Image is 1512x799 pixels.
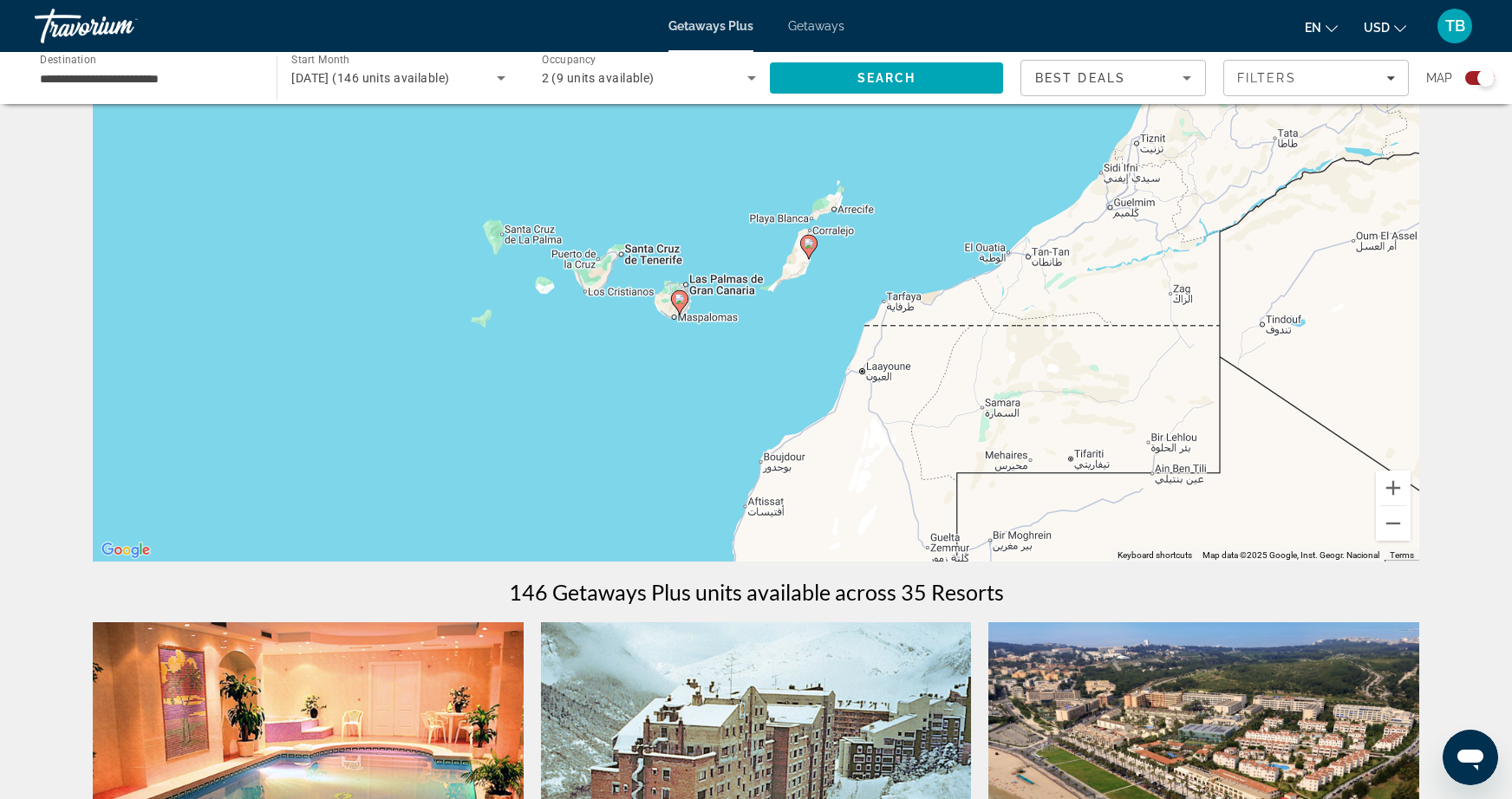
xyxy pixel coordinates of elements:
span: USD [1364,21,1390,35]
span: Start Month [291,54,349,66]
button: Filters [1223,60,1409,96]
span: Destination [40,53,96,65]
button: User Menu [1432,8,1477,44]
mat-select: Sort by [1035,68,1191,88]
span: Filters [1237,71,1296,85]
a: Terms (opens in new tab) [1390,550,1414,560]
a: Getaways [788,19,844,33]
img: Google [97,539,154,562]
span: en [1305,21,1321,35]
a: Getaways Plus [668,19,753,33]
span: 2 (9 units available) [542,71,655,85]
button: Zoom in [1376,471,1411,505]
span: Best Deals [1035,71,1125,85]
span: Search [857,71,916,85]
input: Select destination [40,68,254,89]
button: Keyboard shortcuts [1118,549,1192,562]
span: [DATE] (146 units available) [291,71,449,85]
button: Change currency [1364,15,1406,40]
a: Open this area in Google Maps (opens a new window) [97,539,154,562]
h1: 146 Getaways Plus units available across 35 Resorts [509,579,1004,605]
span: TB [1445,17,1465,35]
span: Occupancy [542,54,596,66]
span: Map data ©2025 Google, Inst. Geogr. Nacional [1202,550,1379,560]
button: Zoom out [1376,506,1411,541]
span: Map [1426,66,1452,90]
a: Travorium [35,3,208,49]
iframe: Button to launch messaging window [1443,730,1498,785]
button: Change language [1305,15,1338,40]
button: Search [770,62,1003,94]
